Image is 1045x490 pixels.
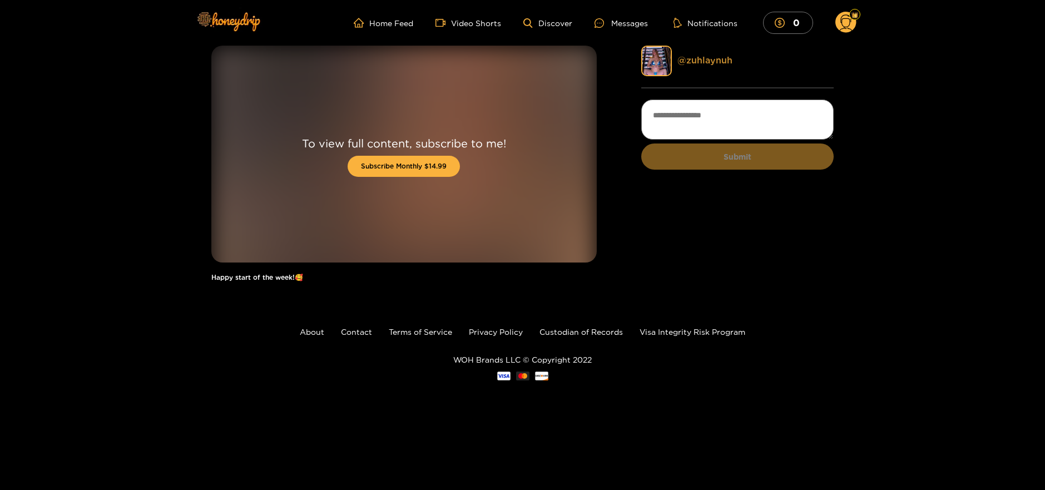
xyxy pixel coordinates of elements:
img: zuhlaynuh [641,46,672,76]
div: Messages [595,17,648,29]
a: Video Shorts [435,18,501,28]
a: Terms of Service [389,328,452,336]
button: Subscribe Monthly $14.99 [348,156,460,177]
span: home [354,18,369,28]
a: About [300,328,324,336]
a: Home Feed [354,18,413,28]
mark: 0 [791,17,801,28]
a: Privacy Policy [469,328,523,336]
span: video-camera [435,18,451,28]
a: Discover [523,18,572,28]
span: dollar [775,18,790,28]
h1: Happy start of the week!🥰 [211,274,597,281]
button: Notifications [670,17,741,28]
a: Custodian of Records [539,328,623,336]
button: 0 [763,12,813,33]
a: @ zuhlaynuh [677,55,732,65]
a: Contact [341,328,372,336]
p: To view full content, subscribe to me! [302,136,506,150]
img: Fan Level [851,12,858,18]
a: Visa Integrity Risk Program [640,328,745,336]
button: Submit [641,143,834,170]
